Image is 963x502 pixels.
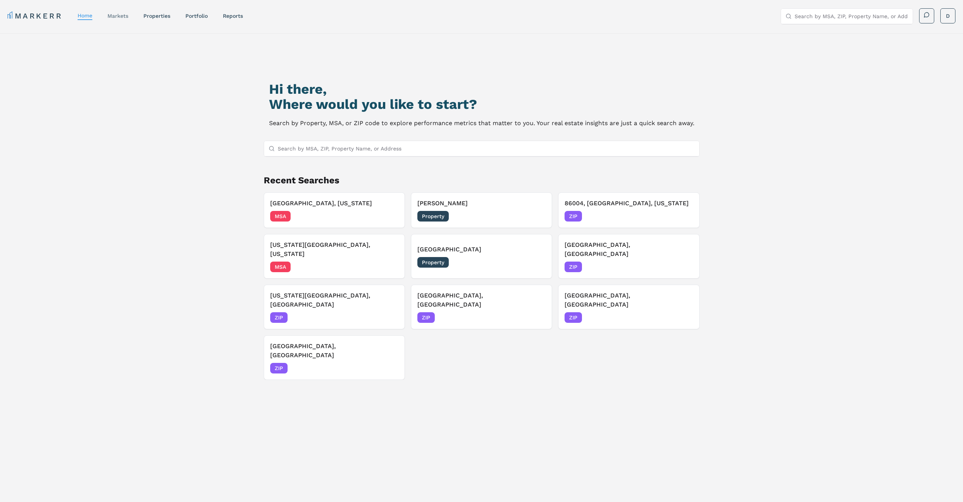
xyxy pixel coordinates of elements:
[270,363,288,373] span: ZIP
[676,314,693,321] span: [DATE]
[940,8,955,23] button: D
[417,199,546,208] h3: [PERSON_NAME]
[676,212,693,220] span: [DATE]
[264,174,700,186] h2: Recent Searches
[417,257,449,268] span: Property
[795,9,908,24] input: Search by MSA, ZIP, Property Name, or Address
[417,291,546,309] h3: [GEOGRAPHIC_DATA], [GEOGRAPHIC_DATA]
[264,335,405,380] button: Remove Tulsa, OK[GEOGRAPHIC_DATA], [GEOGRAPHIC_DATA]ZIP[DATE]
[270,291,398,309] h3: [US_STATE][GEOGRAPHIC_DATA], [GEOGRAPHIC_DATA]
[565,291,693,309] h3: [GEOGRAPHIC_DATA], [GEOGRAPHIC_DATA]
[558,234,699,279] button: Remove Tulsa, OK[GEOGRAPHIC_DATA], [GEOGRAPHIC_DATA]ZIP[DATE]
[223,13,243,19] a: reports
[946,12,950,20] span: D
[264,234,405,279] button: Remove New York City, New York[US_STATE][GEOGRAPHIC_DATA], [US_STATE]MSA[DATE]
[417,211,449,222] span: Property
[270,312,288,323] span: ZIP
[270,262,291,272] span: MSA
[565,262,582,272] span: ZIP
[676,263,693,271] span: [DATE]
[565,312,582,323] span: ZIP
[381,212,398,220] span: [DATE]
[278,141,695,156] input: Search by MSA, ZIP, Property Name, or Address
[565,240,693,259] h3: [GEOGRAPHIC_DATA], [GEOGRAPHIC_DATA]
[143,13,170,19] a: properties
[411,234,552,279] button: Remove Westminster Square[GEOGRAPHIC_DATA]Property[DATE]
[264,192,405,228] button: Remove Charlotte, North Carolina[GEOGRAPHIC_DATA], [US_STATE]MSA[DATE]
[417,245,546,254] h3: [GEOGRAPHIC_DATA]
[269,82,694,97] h1: Hi there,
[565,199,693,208] h3: 86004, [GEOGRAPHIC_DATA], [US_STATE]
[529,259,546,266] span: [DATE]
[270,199,398,208] h3: [GEOGRAPHIC_DATA], [US_STATE]
[381,314,398,321] span: [DATE]
[270,211,291,222] span: MSA
[411,285,552,329] button: Remove Tulsa, OK[GEOGRAPHIC_DATA], [GEOGRAPHIC_DATA]ZIP[DATE]
[270,240,398,259] h3: [US_STATE][GEOGRAPHIC_DATA], [US_STATE]
[529,212,546,220] span: [DATE]
[381,263,398,271] span: [DATE]
[269,97,694,112] h2: Where would you like to start?
[565,211,582,222] span: ZIP
[417,312,435,323] span: ZIP
[381,364,398,372] span: [DATE]
[8,11,62,21] a: MARKERR
[264,285,405,329] button: Remove Oklahoma City, OK[US_STATE][GEOGRAPHIC_DATA], [GEOGRAPHIC_DATA]ZIP[DATE]
[270,342,398,360] h3: [GEOGRAPHIC_DATA], [GEOGRAPHIC_DATA]
[558,192,699,228] button: Remove 86004, Flagstaff, Arizona86004, [GEOGRAPHIC_DATA], [US_STATE]ZIP[DATE]
[529,314,546,321] span: [DATE]
[185,13,208,19] a: Portfolio
[107,13,128,19] a: markets
[269,118,694,129] p: Search by Property, MSA, or ZIP code to explore performance metrics that matter to you. Your real...
[558,285,699,329] button: Remove Tulsa, OK[GEOGRAPHIC_DATA], [GEOGRAPHIC_DATA]ZIP[DATE]
[78,12,92,19] a: home
[411,192,552,228] button: Remove Camden Phipps[PERSON_NAME]Property[DATE]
